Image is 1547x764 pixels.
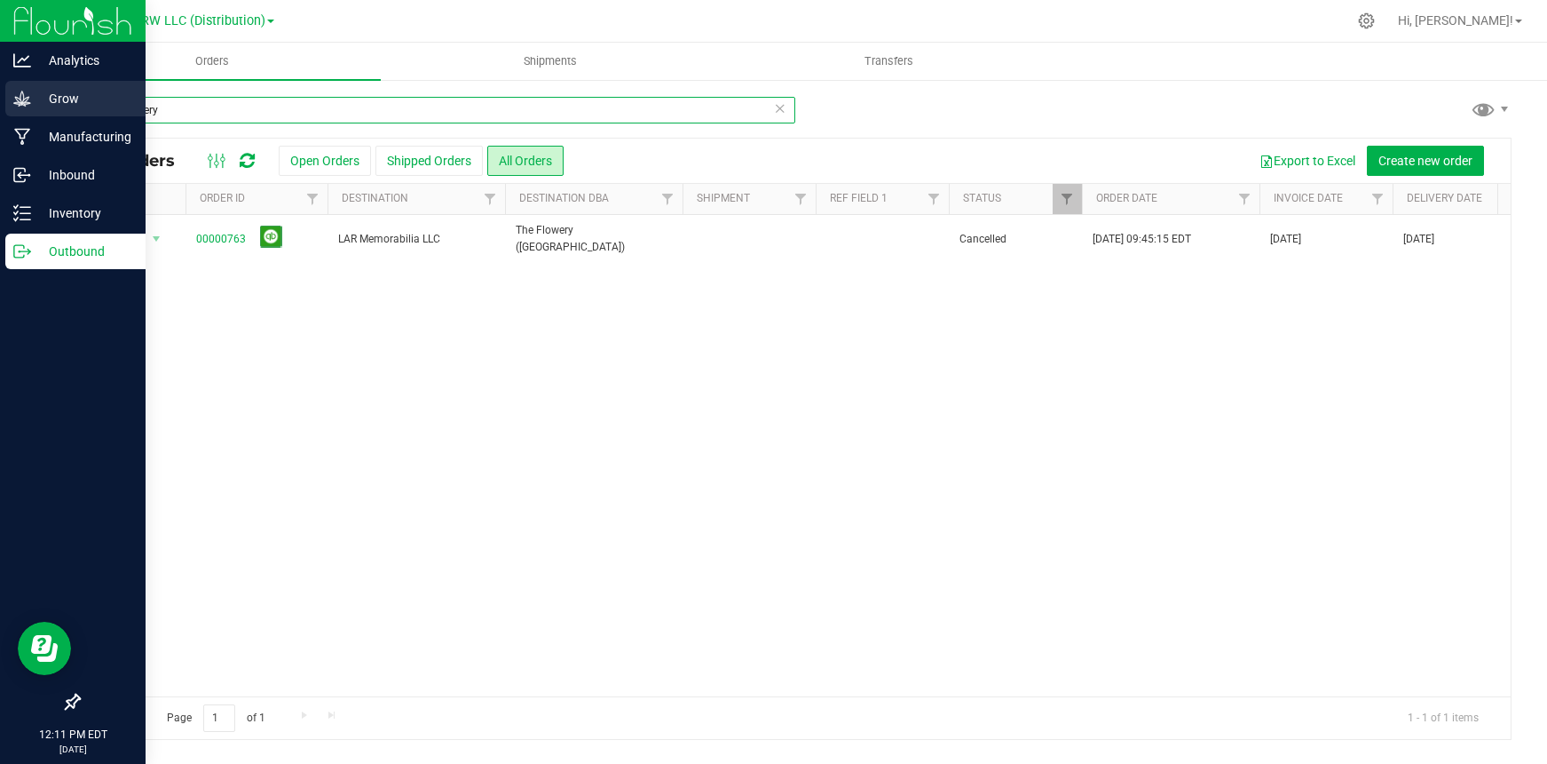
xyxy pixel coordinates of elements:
span: The Flowery ([GEOGRAPHIC_DATA]) [516,222,672,256]
a: Filter [786,184,816,214]
span: Shipments [500,53,601,69]
inline-svg: Outbound [13,243,31,260]
p: Outbound [31,241,138,262]
div: Manage settings [1355,12,1377,29]
p: Analytics [31,50,138,71]
a: Filter [1363,184,1393,214]
a: Destination [342,192,408,204]
a: Destination DBA [519,192,609,204]
a: Orders [43,43,381,80]
inline-svg: Inbound [13,166,31,184]
span: Cancelled [959,231,1071,248]
a: Filter [653,184,683,214]
button: All Orders [487,146,564,176]
a: Filter [1496,184,1526,214]
a: Invoice Date [1274,192,1343,204]
a: Delivery Date [1407,192,1482,204]
a: Status [963,192,1001,204]
a: Filter [298,184,328,214]
a: 00000763 [196,231,246,248]
input: 1 [203,704,235,732]
iframe: Resource center [18,622,71,675]
a: Order Date [1096,192,1157,204]
span: select [146,227,168,251]
a: Filter [920,184,949,214]
p: [DATE] [8,743,138,756]
a: Order ID [200,192,245,204]
button: Shipped Orders [375,146,483,176]
span: Clear [774,97,786,120]
span: LAR Memorabilia LLC [338,231,494,248]
a: Shipments [381,43,719,80]
inline-svg: Inventory [13,204,31,222]
span: 1 - 1 of 1 items [1393,704,1493,731]
span: ZIZ NY GRW LLC (Distribution) [89,13,265,28]
inline-svg: Analytics [13,52,31,69]
span: Create new order [1378,154,1472,168]
span: Hi, [PERSON_NAME]! [1398,13,1513,28]
a: Shipment [697,192,750,204]
a: Ref Field 1 [830,192,888,204]
p: Grow [31,88,138,109]
button: Open Orders [279,146,371,176]
span: Orders [171,53,253,69]
span: [DATE] [1403,231,1434,248]
p: 12:11 PM EDT [8,727,138,743]
span: Transfers [841,53,937,69]
span: [DATE] 09:45:15 EDT [1093,231,1191,248]
a: Filter [1053,184,1082,214]
inline-svg: Manufacturing [13,128,31,146]
span: Page of 1 [152,704,280,732]
p: Inventory [31,203,138,224]
p: Inbound [31,164,138,186]
a: Filter [1230,184,1259,214]
a: Transfers [720,43,1058,80]
span: [DATE] [1270,231,1301,248]
inline-svg: Grow [13,90,31,107]
input: Search Order ID, Destination, Customer PO... [78,97,795,123]
button: Create new order [1367,146,1484,176]
button: Export to Excel [1248,146,1367,176]
p: Manufacturing [31,126,138,147]
a: Filter [476,184,505,214]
